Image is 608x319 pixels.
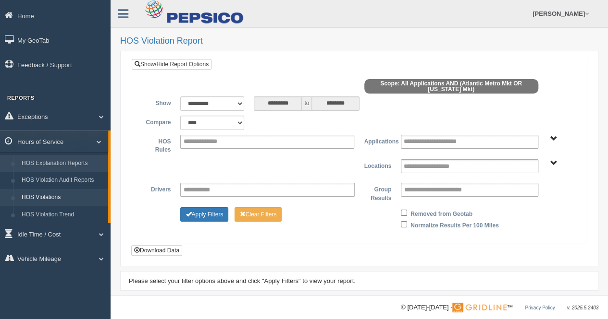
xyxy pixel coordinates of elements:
[359,135,396,146] label: Applications
[139,183,175,194] label: Drivers
[17,172,108,189] a: HOS Violation Audit Reports
[139,116,175,127] label: Compare
[129,277,356,284] span: Please select your filter options above and click "Apply Filters" to view your report.
[525,305,555,310] a: Privacy Policy
[17,206,108,224] a: HOS Violation Trend
[567,305,598,310] span: v. 2025.5.2403
[401,303,598,313] div: © [DATE]-[DATE] - ™
[17,155,108,172] a: HOS Explanation Reports
[360,159,396,171] label: Locations
[139,96,175,108] label: Show
[410,219,498,230] label: Normalize Results Per 100 Miles
[132,59,211,70] a: Show/Hide Report Options
[120,36,598,46] h2: HOS Violation Report
[180,207,228,222] button: Change Filter Options
[302,96,311,111] span: to
[131,245,182,256] button: Download Data
[410,207,472,219] label: Removed from Geotab
[139,135,175,154] label: HOS Rules
[17,189,108,206] a: HOS Violations
[452,303,507,312] img: Gridline
[364,79,538,94] span: Scope: All Applications AND (Atlantic Metro Mkt OR [US_STATE] Mkt)
[360,183,396,202] label: Group Results
[235,207,282,222] button: Change Filter Options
